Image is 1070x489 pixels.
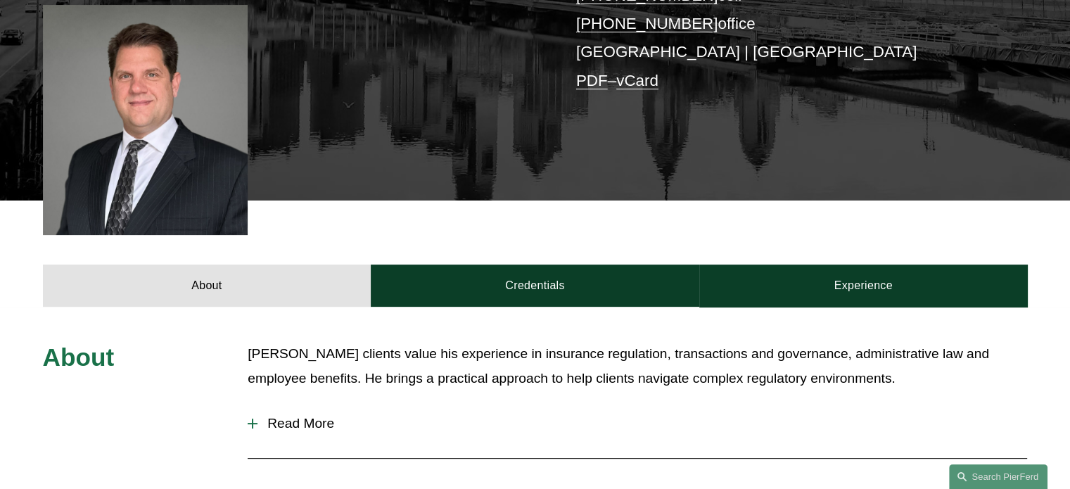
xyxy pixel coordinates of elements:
a: [PHONE_NUMBER] [576,15,718,32]
p: [PERSON_NAME] clients value his experience in insurance regulation, transactions and governance, ... [248,342,1027,390]
a: Credentials [371,265,699,307]
span: About [43,343,115,371]
a: vCard [616,72,658,89]
button: Read More [248,405,1027,442]
a: Search this site [949,464,1047,489]
a: Experience [699,265,1028,307]
a: PDF [576,72,608,89]
a: About [43,265,371,307]
span: Read More [257,416,1027,431]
